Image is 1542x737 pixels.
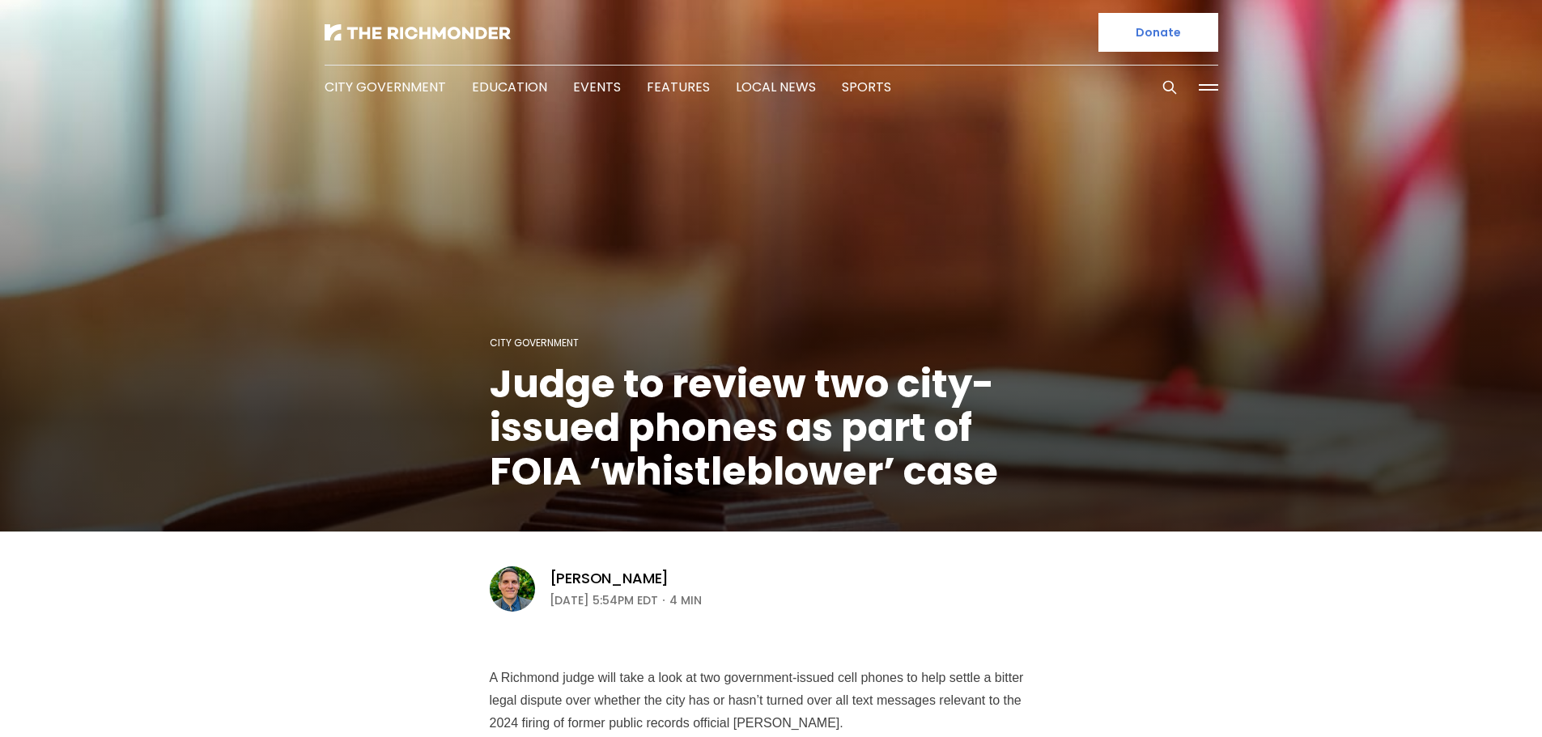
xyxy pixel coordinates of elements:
p: A Richmond judge will take a look at two government-issued cell phones to help settle a bitter le... [490,667,1053,735]
time: [DATE] 5:54PM EDT [550,591,658,610]
a: [PERSON_NAME] [550,569,669,588]
a: Events [573,78,621,96]
a: Donate [1098,13,1218,52]
span: 4 min [669,591,702,610]
a: Local News [736,78,816,96]
a: Features [647,78,710,96]
a: Sports [842,78,891,96]
a: City Government [325,78,446,96]
h1: Judge to review two city-issued phones as part of FOIA ‘whistleblower’ case [490,362,1053,493]
iframe: portal-trigger [1405,658,1542,737]
button: Search this site [1158,75,1182,100]
a: Education [472,78,547,96]
img: Graham Moomaw [490,566,535,612]
a: City Government [490,336,579,349]
img: The Richmonder [325,24,511,40]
